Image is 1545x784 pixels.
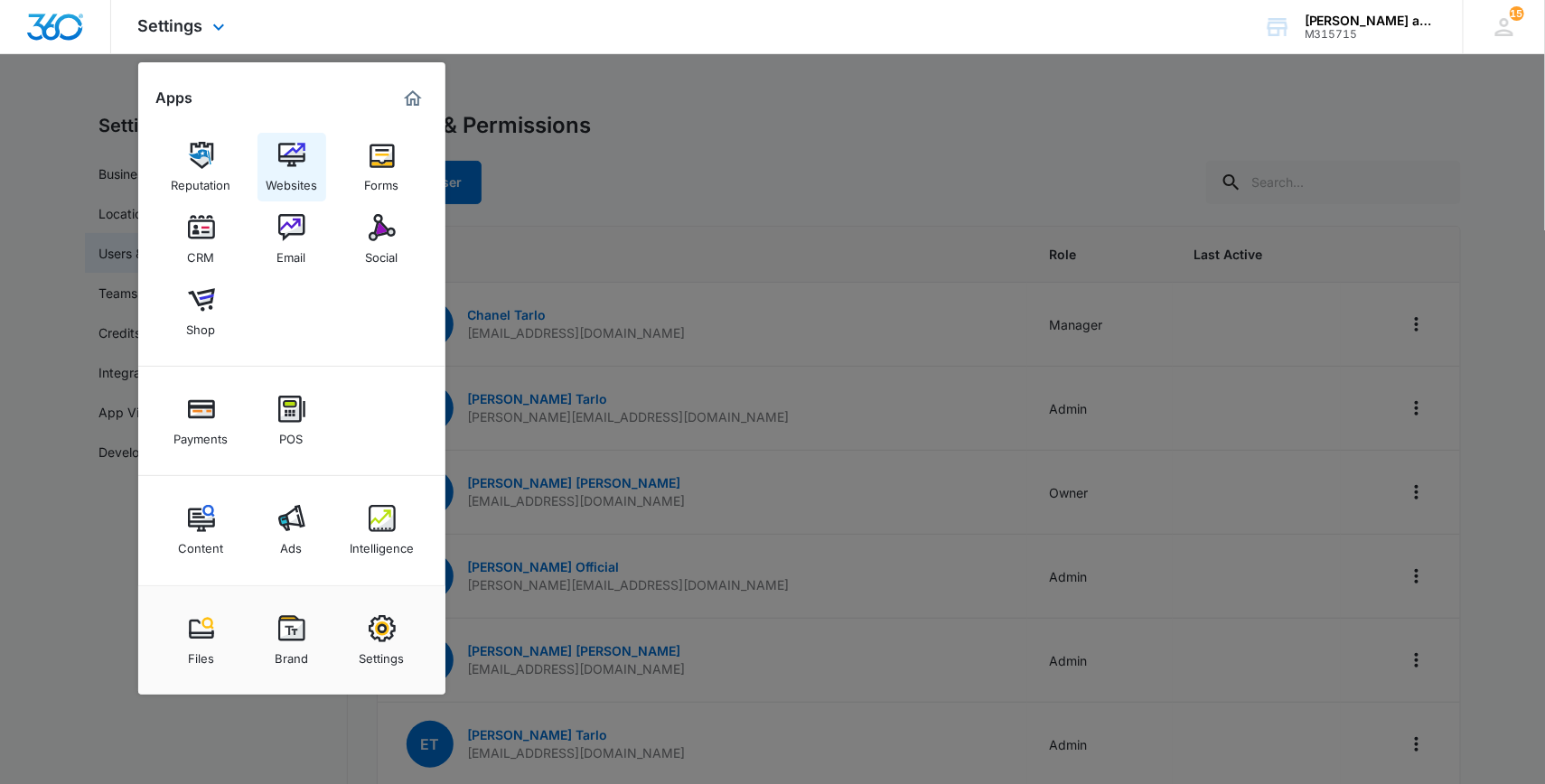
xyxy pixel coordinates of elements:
div: Email [277,241,306,265]
div: account id [1305,28,1437,41]
a: Payments [167,387,236,455]
a: Reputation [167,133,236,201]
div: CRM [188,241,215,265]
a: Email [257,205,326,274]
div: Shop [187,313,216,337]
div: POS [280,423,304,446]
div: Intelligence [350,532,414,555]
a: Brand [257,606,326,675]
div: Ads [281,532,303,555]
div: Settings [360,642,405,666]
div: notifications count [1510,6,1524,21]
div: Websites [266,169,317,192]
a: CRM [167,205,236,274]
div: Forms [365,169,399,192]
a: Shop [167,277,236,346]
a: Websites [257,133,326,201]
span: 151 [1510,6,1524,21]
a: Marketing 360® Dashboard [398,84,427,113]
div: Files [188,642,214,666]
span: Settings [138,16,203,35]
a: Forms [348,133,417,201]
div: Social [366,241,398,265]
div: account name [1305,14,1437,28]
div: Reputation [172,169,231,192]
a: Social [348,205,417,274]
a: Ads [257,496,326,565]
div: Content [179,532,224,555]
a: Content [167,496,236,565]
div: Brand [275,642,308,666]
a: POS [257,387,326,455]
div: Payments [174,423,229,446]
a: Files [167,606,236,675]
a: Intelligence [348,496,417,565]
a: Settings [348,606,417,675]
h2: Apps [156,89,193,107]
